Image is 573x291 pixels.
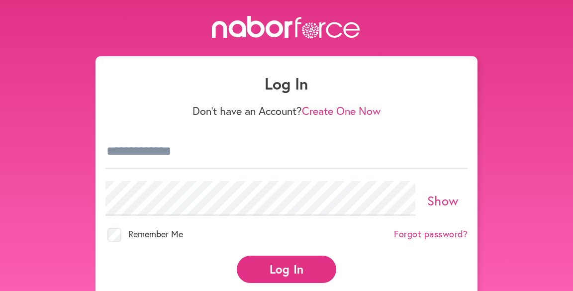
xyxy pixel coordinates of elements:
[105,74,468,93] h1: Log In
[394,229,468,240] a: Forgot password?
[302,103,381,118] a: Create One Now
[427,192,459,209] a: Show
[105,104,468,117] p: Don't have an Account?
[237,256,336,283] button: Log In
[128,228,183,240] span: Remember Me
